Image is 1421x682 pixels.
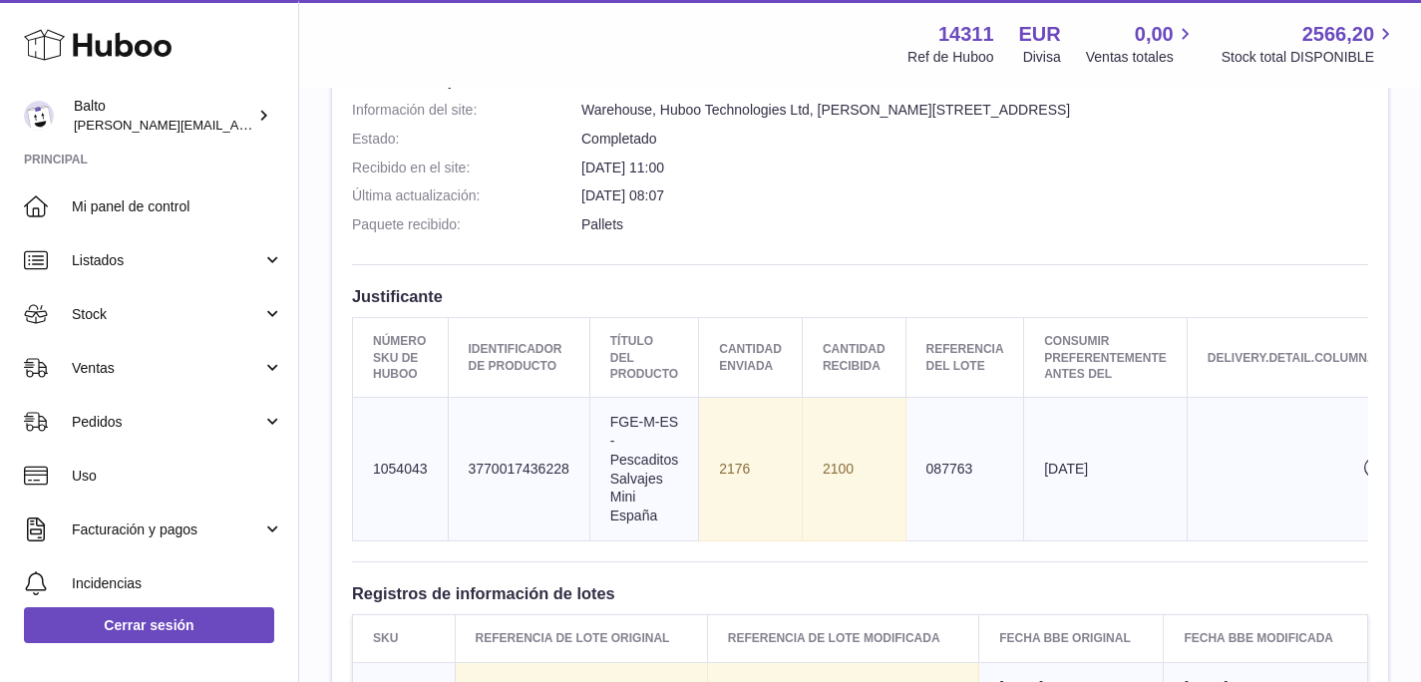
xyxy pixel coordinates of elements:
[352,285,1368,307] h3: Justificante
[72,359,262,378] span: Ventas
[1135,21,1174,48] span: 0,00
[448,318,589,398] th: Identificador de producto
[907,48,993,67] div: Ref de Huboo
[581,130,1368,149] dd: Completado
[72,251,262,270] span: Listados
[352,582,1368,604] h3: Registros de información de lotes
[581,215,1368,234] dd: Pallets
[352,101,581,120] dt: Información del site:
[1019,21,1061,48] strong: EUR
[24,101,54,131] img: dani@balto.fr
[581,186,1368,205] dd: [DATE] 08:07
[352,130,581,149] dt: Estado:
[589,318,698,398] th: Título del producto
[699,397,803,540] td: 2176
[802,397,905,540] td: 2100
[352,186,581,205] dt: Última actualización:
[1222,21,1397,67] a: 2566,20 Stock total DISPONIBLE
[448,397,589,540] td: 3770017436228
[72,413,262,432] span: Pedidos
[352,159,581,177] dt: Recibido en el site:
[699,318,803,398] th: Cantidad enviada
[74,117,400,133] span: [PERSON_NAME][EMAIL_ADDRESS][DOMAIN_NAME]
[581,101,1368,120] dd: Warehouse, Huboo Technologies Ltd, [PERSON_NAME][STREET_ADDRESS]
[905,397,1024,540] td: 087763
[938,21,994,48] strong: 14311
[707,615,979,662] th: Referencia de lote modificada
[1024,318,1188,398] th: Consumir preferentemente antes del
[1222,48,1397,67] span: Stock total DISPONIBLE
[353,318,449,398] th: Número SKU de Huboo
[353,397,449,540] td: 1054043
[72,574,283,593] span: Incidencias
[1024,397,1188,540] td: [DATE]
[72,305,262,324] span: Stock
[74,97,253,135] div: Balto
[1164,615,1368,662] th: Fecha BBE modificada
[353,615,456,662] th: SKU
[589,397,698,540] td: FGE-M-ES - Pescaditos Salvajes Mini España
[352,215,581,234] dt: Paquete recibido:
[1302,21,1374,48] span: 2566,20
[1086,21,1197,67] a: 0,00 Ventas totales
[72,197,283,216] span: Mi panel de control
[24,607,274,643] a: Cerrar sesión
[1086,48,1197,67] span: Ventas totales
[905,318,1024,398] th: Referencia del lote
[979,615,1164,662] th: Fecha BBE original
[1023,48,1061,67] div: Divisa
[802,318,905,398] th: Cantidad recibida
[581,159,1368,177] dd: [DATE] 11:00
[72,467,283,486] span: Uso
[455,615,707,662] th: Referencia de lote original
[72,520,262,539] span: Facturación y pagos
